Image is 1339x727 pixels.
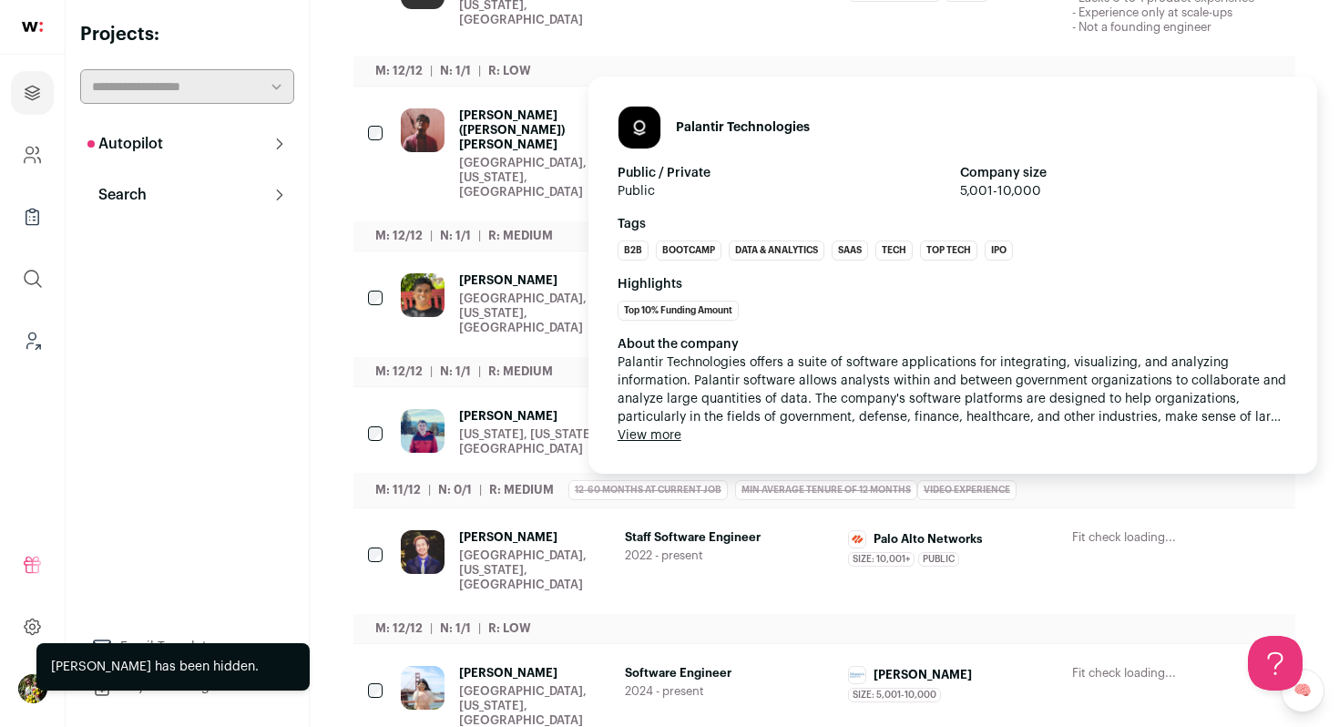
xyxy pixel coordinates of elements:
span: M: 12/12 [375,230,423,241]
span: N: 1/1 [440,365,471,377]
a: Leads (Backoffice) [11,319,54,363]
span: R: Low [488,65,531,77]
span: M: 12/12 [375,65,423,77]
span: [PERSON_NAME] [459,409,610,424]
span: N: 1/1 [440,230,471,241]
span: N: 1/1 [440,65,471,77]
ul: | | [375,64,531,78]
span: R: Medium [488,230,553,241]
ul: | | [375,229,553,243]
a: Email Templates [80,629,294,665]
span: Public [918,552,959,567]
ul: | | [375,364,553,379]
span: Software Engineer [625,666,834,681]
li: B2B [618,241,649,261]
button: View more [618,426,681,445]
p: Search [87,184,147,206]
img: 6689865-medium_jpg [18,674,47,703]
span: Palantir Technologies offers a suite of software applications for integrating, visualizing, and a... [618,353,1288,426]
img: 5a050e322ec893f0b448f95e6f001b2bd820da944e2f9e0eeff2e519d7a3f007.jpg [401,273,445,317]
span: 2024 - present [625,684,834,699]
img: 3820f724942517a551fd3bfd983f0710e2b296f62060ba2ab3398d395a0da473.jpg [849,671,865,680]
div: min average tenure of 12 months [735,480,917,500]
li: Bootcamp [656,241,721,261]
a: 🧠 [1281,669,1324,712]
span: 2022 - present [625,548,834,563]
ul: | | [375,621,531,636]
li: SaaS [832,241,868,261]
iframe: Help Scout Beacon - Open [1248,636,1303,691]
img: 7eec6fa42bc03c07ebd0a905e178dfd04ff07067c2dab83452fe0e4ff72f715a [401,108,445,152]
li: Top Tech [920,241,977,261]
li: Tech [875,241,913,261]
div: Fit check loading... [1072,666,1282,681]
img: wellfound-shorthand-0d5821cbd27db2630d0214b213865d53afaa358527fdda9d0ea32b1df1b89c2c.svg [22,22,43,32]
a: [PERSON_NAME] [US_STATE], [US_STATE], [GEOGRAPHIC_DATA] Forward Deployed Engineer 2024 - present ... [401,409,1281,486]
h1: Palantir Technologies [676,118,810,137]
span: M: 12/12 [375,365,423,377]
div: [PERSON_NAME] has been hidden. [51,658,259,676]
h2: Projects: [80,22,294,47]
span: [PERSON_NAME] ([PERSON_NAME]) [PERSON_NAME] [459,108,610,152]
span: Staff Software Engineer [625,530,834,545]
img: 47bce65bb97191ffed5aa6f9ff172e0de365cfc799ce3a39f3eb3384b3fde695 [401,530,445,574]
div: About the company [618,335,1288,353]
a: [PERSON_NAME] ([PERSON_NAME]) [PERSON_NAME] [GEOGRAPHIC_DATA], [US_STATE], [GEOGRAPHIC_DATA] Soft... [401,108,1281,229]
div: [GEOGRAPHIC_DATA], [US_STATE], [GEOGRAPHIC_DATA] [459,156,610,200]
span: R: Medium [489,484,554,496]
a: Projects [11,71,54,115]
li: IPO [985,241,1013,261]
ul: | | [375,483,554,497]
a: [PERSON_NAME] [GEOGRAPHIC_DATA], [US_STATE], [GEOGRAPHIC_DATA] Staff Software Engineer 2022 - pre... [401,530,1281,621]
button: Open dropdown [18,674,47,703]
strong: Highlights [618,275,1288,293]
img: 79a74b7fdb83fad1868aef8a89a367e344546ea0480d901c6b3a81135cf7604f.jpg [618,107,660,148]
a: [PERSON_NAME] [GEOGRAPHIC_DATA], [US_STATE], [GEOGRAPHIC_DATA] Senior Software Engineer 2024 - pr... [401,273,1281,364]
div: Fit check loading... [1072,530,1282,545]
span: M: 12/12 [375,622,423,634]
button: Autopilot [80,126,294,162]
span: R: Medium [488,365,553,377]
a: Company Lists [11,195,54,239]
span: [PERSON_NAME] [874,668,972,682]
p: Autopilot [87,133,163,155]
span: [PERSON_NAME] [459,666,610,681]
span: 5,001-10,000 [960,182,1288,200]
span: N: 0/1 [438,484,472,496]
span: N: 1/1 [440,622,471,634]
span: Public [618,182,945,200]
strong: Company size [960,164,1288,182]
button: Search [80,177,294,213]
strong: Tags [618,215,1288,233]
div: [US_STATE], [US_STATE], [GEOGRAPHIC_DATA] [459,427,610,456]
div: [GEOGRAPHIC_DATA], [US_STATE], [GEOGRAPHIC_DATA] [459,548,610,592]
span: Size: 5,001-10,000 [848,688,941,702]
div: 12-60 months at current job [568,480,728,500]
img: 30d28fa345163b2013d1b2afcf2e915e1f1225b0bc2cb7c3d3ae9bf56a53600f [401,409,445,453]
span: [PERSON_NAME] [459,530,610,545]
span: Palo Alto Networks [874,532,983,547]
span: R: Low [488,622,531,634]
div: [GEOGRAPHIC_DATA], [US_STATE], [GEOGRAPHIC_DATA] [459,292,610,335]
img: c58b2d38e29e00fdf37c3935f30d4a5e8736da9151edec18694f993672080410.jpg [849,531,865,548]
div: Video experience [917,480,1017,500]
a: Company and ATS Settings [11,133,54,177]
strong: Public / Private [618,164,945,182]
li: Top 10% Funding Amount [618,301,739,321]
span: Size: 10,001+ [848,552,915,567]
li: Data & Analytics [729,241,824,261]
img: 9197fb96747e64691cc940d178bb2f0dd7eb567ea05ab89f2c01c3c7f311925f [401,666,445,710]
span: [PERSON_NAME] [459,273,610,288]
span: M: 11/12 [375,484,421,496]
